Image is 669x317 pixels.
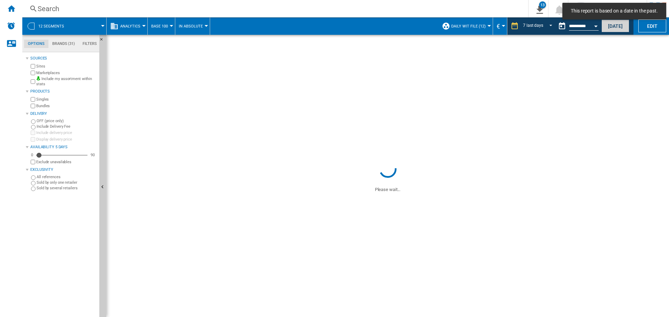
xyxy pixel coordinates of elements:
[36,76,40,80] img: mysite-bg-18x18.png
[151,24,168,29] span: Base 100
[89,152,97,158] div: 90
[523,23,543,28] div: 7 last days
[31,160,35,164] input: Display delivery price
[30,111,97,117] div: Delivery
[497,23,500,30] span: €
[37,185,97,191] label: Sold by several retailers
[451,17,489,35] button: Daily WIT file (12)
[31,125,36,129] input: Include Delivery Fee
[497,17,503,35] button: €
[30,167,97,173] div: Exclusivity
[179,24,203,29] span: In Absolute
[31,175,36,180] input: All references
[31,187,36,191] input: Sold by several retailers
[31,64,35,69] input: Sites
[38,4,510,14] div: Search
[26,17,103,35] div: 12 segments
[7,22,15,30] img: alerts-logo.svg
[30,144,97,150] div: Availability 5 Days
[36,70,97,76] label: Marketplaces
[638,19,666,32] button: Edit
[30,89,97,94] div: Products
[110,17,144,35] div: Analytics
[29,152,35,158] div: 0
[38,17,71,35] button: 12 segments
[24,40,48,48] md-tab-item: Options
[36,97,97,102] label: Singles
[451,24,486,29] span: Daily WIT file (12)
[522,21,555,32] md-select: REPORTS.WIZARD.STEPS.REPORT.STEPS.REPORT_OPTIONS.PERIOD: 7 last days
[555,17,600,35] div: This report is based on a date in the past.
[31,77,35,86] input: Include my assortment within stats
[590,19,602,31] button: Open calendar
[601,19,629,32] button: [DATE]
[30,56,97,61] div: Sources
[151,17,171,35] button: Base 100
[31,71,35,75] input: Marketplaces
[99,35,108,47] button: Hide
[493,17,507,35] md-menu: Currency
[37,118,97,124] label: OFF (price only)
[37,180,97,185] label: Sold by only one retailer
[31,104,35,108] input: Bundles
[555,19,569,33] button: md-calendar
[48,40,79,48] md-tab-item: Brands (31)
[31,181,36,185] input: Sold by only one retailer
[36,159,97,165] label: Exclude unavailables
[120,24,140,29] span: Analytics
[539,1,546,8] div: 13
[31,97,35,102] input: Singles
[31,130,35,135] input: Include delivery price
[79,40,101,48] md-tab-item: Filters
[37,124,97,129] label: Include Delivery Fee
[38,24,64,29] span: 12 segments
[36,137,97,142] label: Display delivery price
[31,137,35,142] input: Display delivery price
[36,76,97,87] label: Include my assortment within stats
[120,17,144,35] button: Analytics
[36,152,87,159] md-slider: Availability
[36,130,97,135] label: Include delivery price
[36,103,97,109] label: Bundles
[31,119,36,124] input: OFF (price only)
[179,17,206,35] button: In Absolute
[36,64,97,69] label: Sites
[442,17,489,35] div: Daily WIT file (12)
[37,174,97,180] label: All references
[375,187,401,192] ng-transclude: Please wait...
[569,8,660,15] span: This report is based on a date in the past.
